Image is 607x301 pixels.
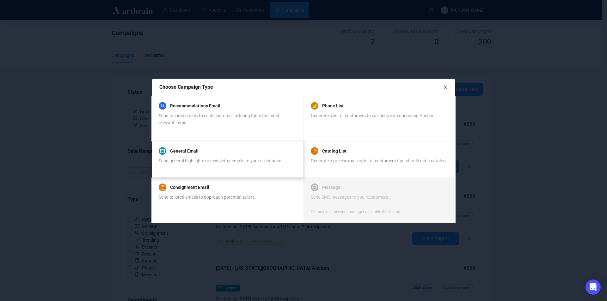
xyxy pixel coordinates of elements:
a: Message [322,184,340,191]
span: Send SMS messages to your customers. [311,195,389,200]
a: Consignment Email [170,184,209,191]
div: Open Intercom Messenger [586,280,601,295]
span: close [443,85,448,89]
span: mail [160,149,165,153]
span: Send tailored emails to each customer, offering them the most relevant items. [159,113,279,125]
div: Choose Campaign Type [159,83,443,91]
div: Contact your account manager to enable this feature [311,209,401,215]
a: Recommendations Email [170,102,220,110]
span: Send tailored emails to approach potential sellers. [159,195,256,200]
span: Send general highlights or newsletter emails to your client base. [159,158,282,163]
span: book [160,185,165,190]
span: Generate a list of customers to call before an upcoming Auction. [311,113,436,118]
a: General Email [170,147,199,155]
a: Phone List [322,102,344,110]
span: user [160,104,165,108]
span: phone [312,104,317,108]
span: Generate a precise mailing list of customers that should get a catalog. [311,158,447,163]
a: Catalog List [322,147,346,155]
span: message [312,185,317,190]
span: book [312,149,317,153]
